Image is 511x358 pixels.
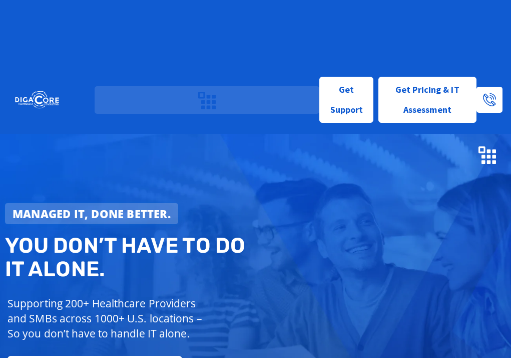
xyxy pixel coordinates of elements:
[80,133,181,176] img: DigaCore Technology Consulting
[13,206,171,221] strong: Managed IT, done better.
[5,234,260,280] h2: You don’t have to do IT alone.
[8,296,214,341] p: Supporting 200+ Healthcare Providers and SMBs across 1000+ U.S. locations – So you don’t have to ...
[378,77,476,123] a: Get Pricing & IT Assessment
[474,141,501,168] div: Menu Toggle
[194,86,220,114] div: Menu Toggle
[319,77,373,123] a: Get Support
[386,80,468,120] span: Get Pricing & IT Assessment
[328,80,365,120] span: Get Support
[15,90,59,109] img: DigaCore Technology Consulting
[5,203,178,224] a: Managed IT, done better.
